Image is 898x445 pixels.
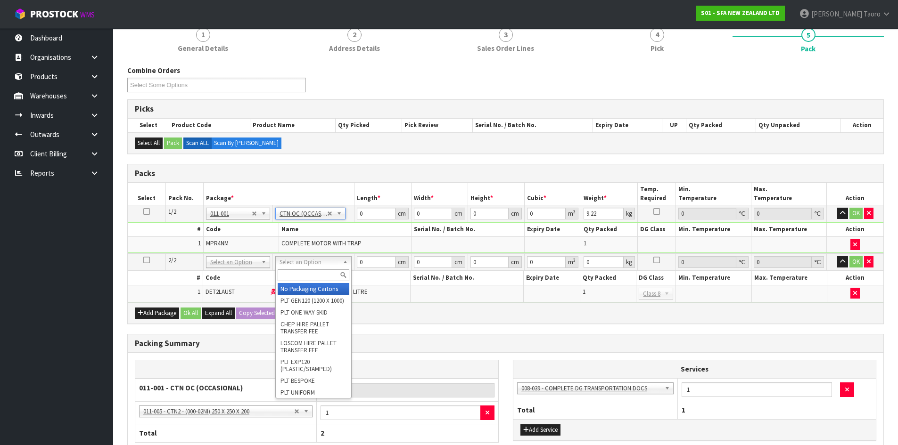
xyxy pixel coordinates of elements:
[581,223,638,236] th: Qty Packed
[165,183,203,205] th: Pack No.
[509,256,522,268] div: cm
[206,239,229,247] span: MPR4NM
[278,375,349,387] li: PLT BESPOKE
[812,256,824,268] div: ℃
[840,119,883,132] th: Action
[525,223,581,236] th: Expiry Date
[520,424,560,436] button: Add Service
[643,288,660,299] span: Class 8
[278,307,349,318] li: PLT ONE WAY SKID
[271,289,276,295] i: Dangerous Goods
[513,360,876,378] th: Services
[573,257,576,263] sup: 3
[581,183,638,205] th: Weight
[410,271,523,285] th: Serial No. / Batch No.
[411,183,468,205] th: Width
[566,208,578,219] div: m
[143,406,294,417] span: 011-005 - CTN2 - (000-02NI) 250 X 250 X 200
[278,387,349,398] li: PLT UNIFORM
[593,119,662,132] th: Expiry Date
[827,183,883,205] th: Action
[751,223,826,236] th: Max. Temperature
[827,271,883,285] th: Action
[336,119,402,132] th: Qty Picked
[80,10,95,19] small: WMS
[202,307,235,319] button: Expand All
[849,256,863,267] button: OK
[499,28,513,42] span: 3
[624,208,635,219] div: kg
[525,183,581,205] th: Cubic
[751,183,826,205] th: Max. Temperature
[584,239,586,247] span: 1
[168,208,176,216] span: 1/2
[203,271,279,285] th: Code
[135,424,317,442] th: Total
[411,223,524,236] th: Serial No. / Batch No.
[210,208,252,219] span: 011-001
[676,223,751,236] th: Min. Temperature
[183,138,212,149] label: Scan ALL
[682,405,685,414] span: 1
[402,119,473,132] th: Pick Review
[395,208,409,219] div: cm
[756,119,840,132] th: Qty Unpacked
[638,223,676,236] th: DG Class
[278,337,349,356] li: LOSCOM HIRE PALLET TRANSFER FEE
[573,209,576,215] sup: 3
[135,307,179,319] button: Add Package
[801,44,816,54] span: Pack
[321,429,324,437] span: 2
[279,223,412,236] th: Name
[801,28,816,42] span: 5
[624,256,635,268] div: kg
[127,65,180,75] label: Combine Orders
[452,256,465,268] div: cm
[347,28,362,42] span: 2
[205,309,232,317] span: Expand All
[473,119,593,132] th: Serial No. / Batch No.
[751,271,827,285] th: Max. Temperature
[521,383,661,394] span: 008-039 - COMPLETE DG TRANSPORTATION DOCS
[651,43,664,53] span: Pick
[395,256,409,268] div: cm
[135,360,499,379] th: Packagings
[128,183,165,205] th: Select
[30,8,78,20] span: ProStock
[181,307,201,319] button: Ok All
[864,9,881,18] span: Taoro
[169,119,250,132] th: Product Code
[278,356,349,375] li: PLT EXP120 (PLASTIC/STAMPED)
[354,183,411,205] th: Length
[135,339,876,348] h3: Packing Summary
[128,223,203,236] th: #
[811,9,862,18] span: [PERSON_NAME]
[736,256,749,268] div: ℃
[178,43,228,53] span: General Details
[135,138,163,149] button: Select All
[206,288,235,296] span: DET2LAUST
[164,138,182,149] button: Pack
[196,28,210,42] span: 1
[210,257,257,268] span: Select an Option
[662,119,686,132] th: UP
[250,119,336,132] th: Product Name
[812,208,824,219] div: ℃
[686,119,756,132] th: Qty Packed
[203,183,354,205] th: Package
[198,288,200,296] span: 1
[452,208,465,219] div: cm
[281,239,362,247] span: COMPLETE MOTOR WITH TRAP
[198,239,201,247] span: 1
[701,9,780,17] strong: S01 - SFA NEW ZEALAND LTD
[280,208,327,219] span: CTN OC (OCCASIONAL)
[736,208,749,219] div: ℃
[566,256,578,268] div: m
[168,256,176,264] span: 2/2
[135,169,876,178] h3: Packs
[236,307,278,319] button: Copy Selected
[583,288,585,296] span: 1
[135,105,876,113] h3: Picks
[676,271,751,285] th: Min. Temperature
[638,183,676,205] th: Temp. Required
